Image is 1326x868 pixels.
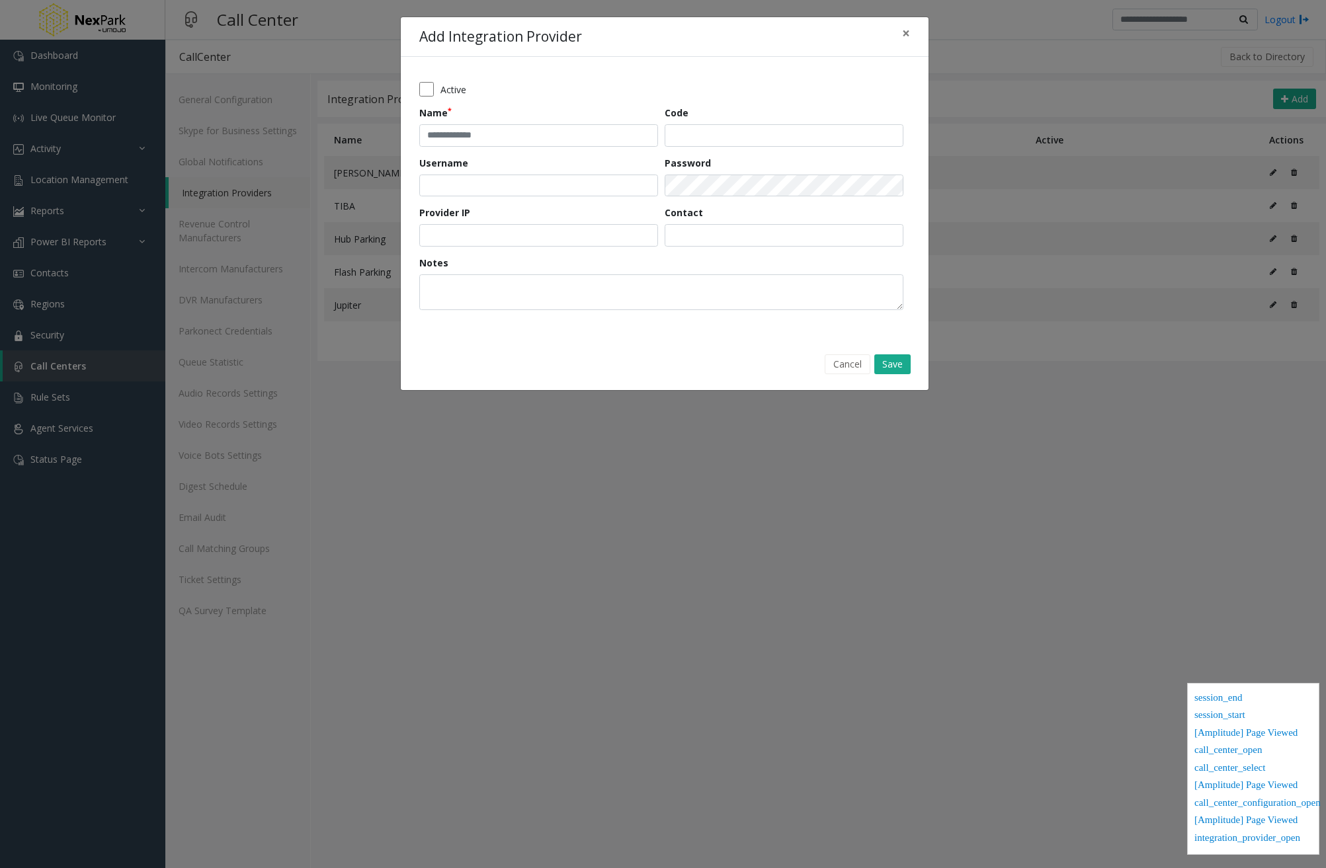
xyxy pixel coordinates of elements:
[665,156,711,170] label: Password
[419,256,448,270] label: Notes
[665,206,703,219] label: Contact
[825,354,870,374] button: Cancel
[1194,707,1312,725] div: session_start
[1194,812,1312,830] div: [Amplitude] Page Viewed
[893,17,919,50] button: Close
[1194,725,1312,743] div: [Amplitude] Page Viewed
[874,354,911,374] button: Save
[1194,760,1312,778] div: call_center_select
[1194,690,1312,708] div: session_end
[419,206,470,219] label: Provider IP
[419,106,452,120] label: Name
[1194,742,1312,760] div: call_center_open
[1194,830,1312,848] div: integration_provider_open
[1194,795,1312,813] div: call_center_configuration_open
[902,24,910,42] span: ×
[419,26,582,48] h4: Add Integration Provider
[440,83,466,97] label: Active
[1194,777,1312,795] div: [Amplitude] Page Viewed
[665,106,688,120] label: Code
[419,156,468,170] label: Username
